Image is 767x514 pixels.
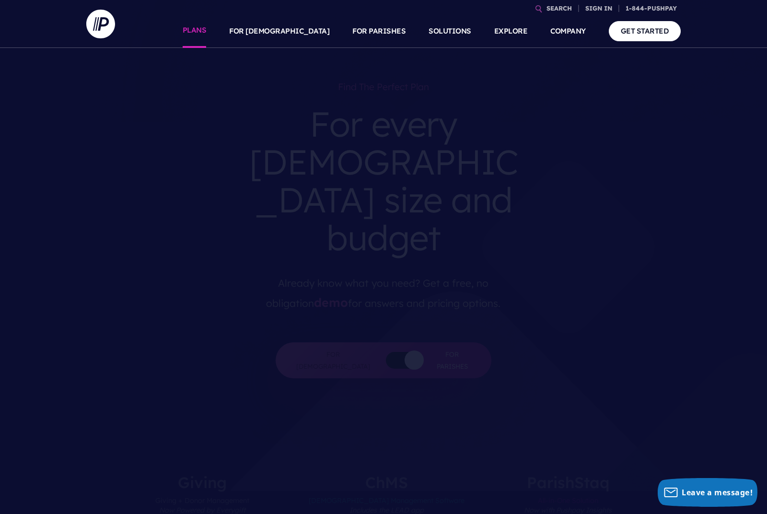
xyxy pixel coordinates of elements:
[352,14,406,48] a: FOR PARISHES
[229,14,329,48] a: FOR [DEMOGRAPHIC_DATA]
[550,14,586,48] a: COMPANY
[429,14,471,48] a: SOLUTIONS
[183,14,207,48] a: PLANS
[494,14,528,48] a: EXPLORE
[682,487,753,498] span: Leave a message!
[609,21,681,41] a: GET STARTED
[658,478,757,507] button: Leave a message!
